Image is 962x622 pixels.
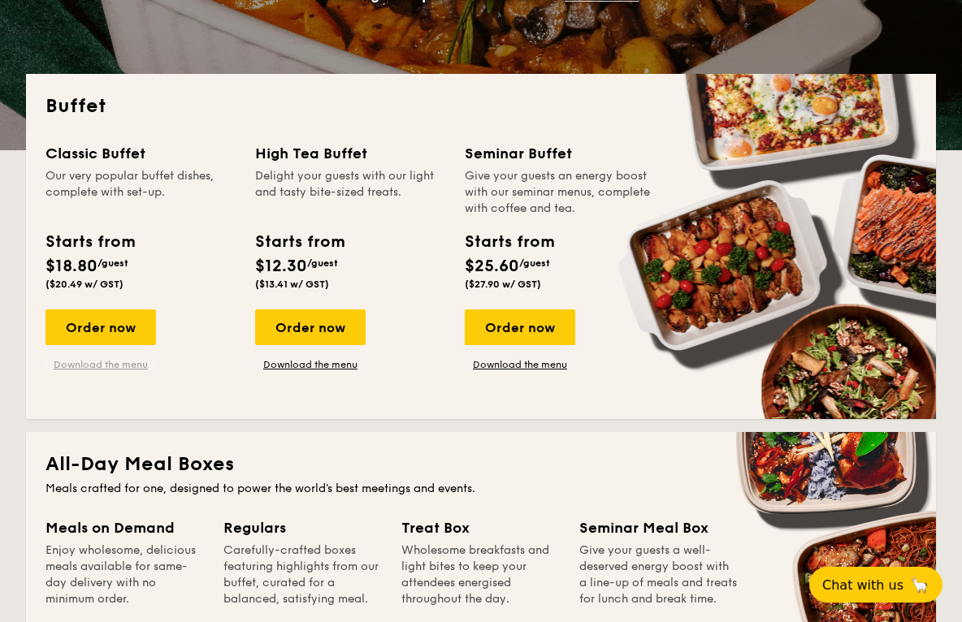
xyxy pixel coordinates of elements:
a: Download the menu [465,358,575,371]
div: Carefully-crafted boxes featuring highlights from our buffet, curated for a balanced, satisfying ... [223,542,382,607]
h2: All-Day Meal Boxes [45,451,916,477]
span: $12.30 [255,257,307,276]
div: Enjoy wholesome, delicious meals available for same-day delivery with no minimum order. [45,542,204,607]
span: /guest [307,257,338,269]
span: /guest [519,257,550,269]
span: $25.60 [465,257,519,276]
span: 🦙 [910,576,929,594]
div: Delight your guests with our light and tasty bite-sized treats. [255,168,445,217]
span: Chat with us [822,577,903,593]
div: Regulars [223,516,382,539]
div: Order now [45,309,156,345]
div: Starts from [255,230,344,254]
div: Meals crafted for one, designed to power the world's best meetings and events. [45,481,916,497]
span: /guest [97,257,128,269]
div: Our very popular buffet dishes, complete with set-up. [45,168,236,217]
div: Order now [465,309,575,345]
div: Meals on Demand [45,516,204,539]
button: Chat with us🦙 [809,567,942,603]
span: ($13.41 w/ GST) [255,279,329,290]
div: Treat Box [401,516,560,539]
div: Classic Buffet [45,142,236,165]
div: Starts from [45,230,134,254]
div: Order now [255,309,366,345]
span: ($20.49 w/ GST) [45,279,123,290]
div: Seminar Buffet [465,142,655,165]
div: Give your guests an energy boost with our seminar menus, complete with coffee and tea. [465,168,655,217]
div: Starts from [465,230,553,254]
div: Wholesome breakfasts and light bites to keep your attendees energised throughout the day. [401,542,560,607]
div: Give your guests a well-deserved energy boost with a line-up of meals and treats for lunch and br... [579,542,738,607]
a: Download the menu [255,358,366,371]
div: Seminar Meal Box [579,516,738,539]
h2: Buffet [45,93,916,119]
span: $18.80 [45,257,97,276]
a: Download the menu [45,358,156,371]
span: ($27.90 w/ GST) [465,279,541,290]
div: High Tea Buffet [255,142,445,165]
